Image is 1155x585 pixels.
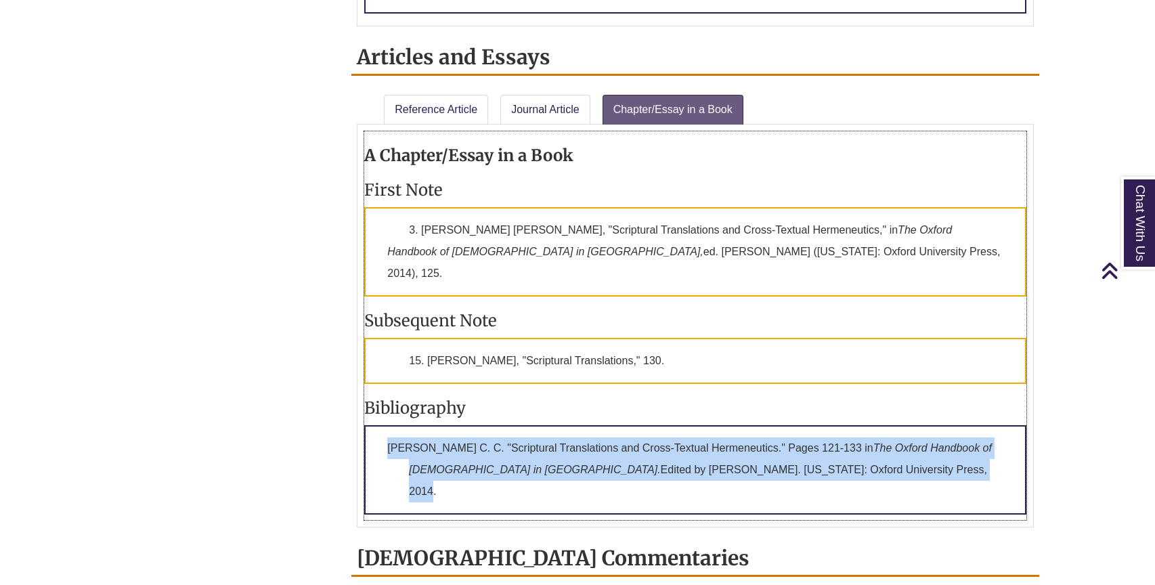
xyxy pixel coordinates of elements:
[364,310,1026,331] h3: Subsequent Note
[500,95,590,125] a: Journal Article
[351,541,1039,577] h2: [DEMOGRAPHIC_DATA] Commentaries
[364,207,1026,297] p: 3. [PERSON_NAME] [PERSON_NAME], "Scriptural Translations and Cross-Textual Hermeneutics," in ed. ...
[1101,261,1152,280] a: Back to Top
[387,224,952,257] em: The Oxford Handbook of [DEMOGRAPHIC_DATA] in [GEOGRAPHIC_DATA],
[364,145,573,166] strong: A Chapter/Essay in a Book
[364,425,1026,515] p: [PERSON_NAME] C. C. "Scriptural Translations and Cross-Textual Hermeneutics." Pages 121-133 in Ed...
[364,179,1026,200] h3: First Note
[409,442,992,475] em: The Oxford Handbook of [DEMOGRAPHIC_DATA] in [GEOGRAPHIC_DATA].
[351,40,1039,76] h2: Articles and Essays
[603,95,743,125] a: Chapter/Essay in a Book
[384,95,488,125] a: Reference Article
[364,338,1026,384] p: 15. [PERSON_NAME], "Scriptural Translations," 130.
[364,397,1026,418] h3: Bibliography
